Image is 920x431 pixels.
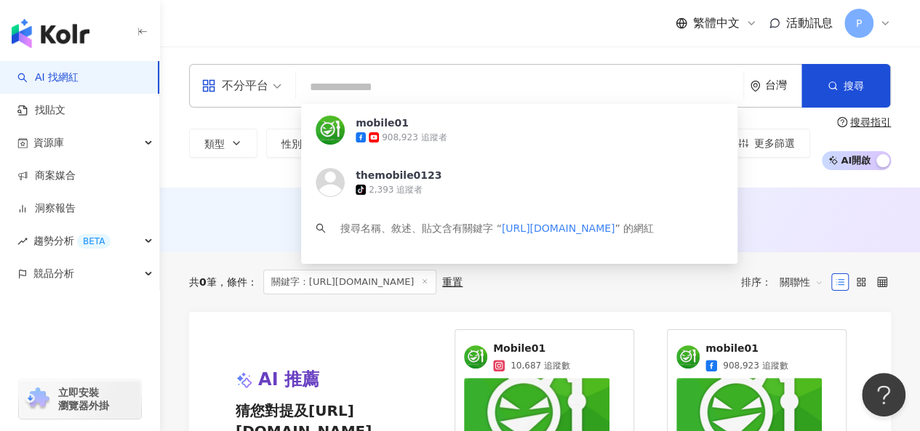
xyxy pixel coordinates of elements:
iframe: Help Scout Beacon - Open [862,373,905,416]
span: 活動訊息 [786,16,833,30]
button: 合作費用預估 [605,129,714,158]
button: 更多篩選 [723,129,810,158]
a: KOL Avatarmobile01908,923 追蹤數 [676,342,837,372]
a: searchAI 找網紅 [17,71,79,85]
a: 找貼文 [17,103,65,118]
button: 性別 [266,129,335,158]
a: chrome extension立即安裝 瀏覽器外掛 [19,379,141,419]
span: question-circle [837,117,847,127]
span: 合作費用預估 [620,138,681,150]
span: 908,923 追蹤數 [723,359,788,372]
img: KOL Avatar [676,345,700,368]
a: 商案媒合 [17,169,76,183]
span: 0 [199,276,207,288]
div: 排序： [741,270,831,294]
span: AI 推薦 [258,368,319,392]
span: 關鍵字：[URL][DOMAIN_NAME] [263,270,437,294]
span: 關聯性 [780,270,823,294]
div: 搜尋指引 [850,116,891,128]
img: chrome extension [23,387,52,411]
div: AI 推薦 ： [396,209,703,227]
button: 搜尋 [801,64,890,108]
span: 互動率 [446,138,476,150]
a: 洞察報告 [17,201,76,216]
div: 台灣 [765,79,801,92]
button: 觀看率 [518,129,596,158]
span: Mobile01 [493,342,570,356]
span: rise [17,236,28,246]
span: 競品分析 [33,257,74,290]
span: 10,687 追蹤數 [511,359,570,372]
div: 重置 [442,276,463,288]
span: 條件 ： [217,276,257,288]
button: 追蹤數 [343,129,422,158]
span: 搜尋 [844,80,864,92]
span: 追蹤數 [359,138,389,150]
span: 趨勢分析 [33,225,111,257]
div: 共 筆 [189,276,217,288]
button: 互動率 [431,129,509,158]
span: 無結果，請嘗試搜尋其他語言關鍵字或條件 [455,211,703,226]
span: 觀看率 [533,138,564,150]
span: appstore [201,78,216,93]
span: P [856,15,862,31]
img: logo [12,19,89,48]
span: environment [750,81,761,92]
span: 性別 [281,138,302,150]
span: 更多篩選 [754,137,795,149]
button: 類型 [189,129,257,158]
a: KOL AvatarMobile0110,687 追蹤數 [464,342,625,372]
span: mobile01 [705,342,788,356]
div: 不分平台 [201,74,268,97]
span: 繁體中文 [693,15,740,31]
div: BETA [77,234,111,249]
span: 類型 [204,138,225,150]
span: 立即安裝 瀏覽器外掛 [58,386,109,412]
img: KOL Avatar [464,345,487,368]
span: 資源庫 [33,126,64,159]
